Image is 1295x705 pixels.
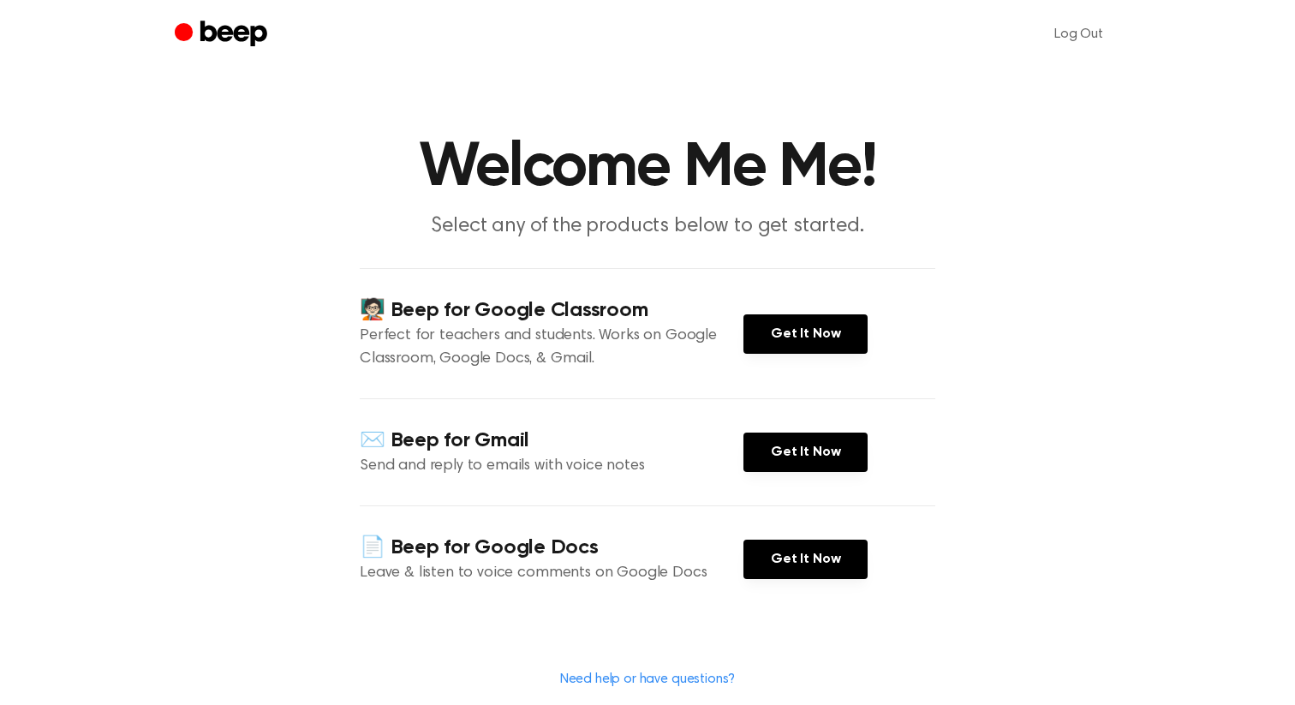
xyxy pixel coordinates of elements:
a: Need help or have questions? [560,672,736,686]
h1: Welcome Me Me! [209,137,1086,199]
p: Perfect for teachers and students. Works on Google Classroom, Google Docs, & Gmail. [360,325,743,371]
p: Send and reply to emails with voice notes [360,455,743,478]
h4: ✉️ Beep for Gmail [360,427,743,455]
p: Select any of the products below to get started. [319,212,976,241]
a: Get It Now [743,540,868,579]
a: Beep [175,18,272,51]
a: Log Out [1037,14,1120,55]
a: Get It Now [743,433,868,472]
h4: 🧑🏻‍🏫 Beep for Google Classroom [360,296,743,325]
h4: 📄 Beep for Google Docs [360,534,743,562]
a: Get It Now [743,314,868,354]
p: Leave & listen to voice comments on Google Docs [360,562,743,585]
